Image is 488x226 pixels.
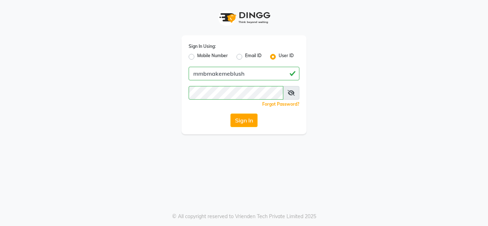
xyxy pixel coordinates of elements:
[279,52,294,61] label: User ID
[245,52,262,61] label: Email ID
[215,7,273,28] img: logo1.svg
[189,67,299,80] input: Username
[230,114,258,127] button: Sign In
[197,52,228,61] label: Mobile Number
[189,43,216,50] label: Sign In Using:
[189,86,283,100] input: Username
[262,101,299,107] a: Forgot Password?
